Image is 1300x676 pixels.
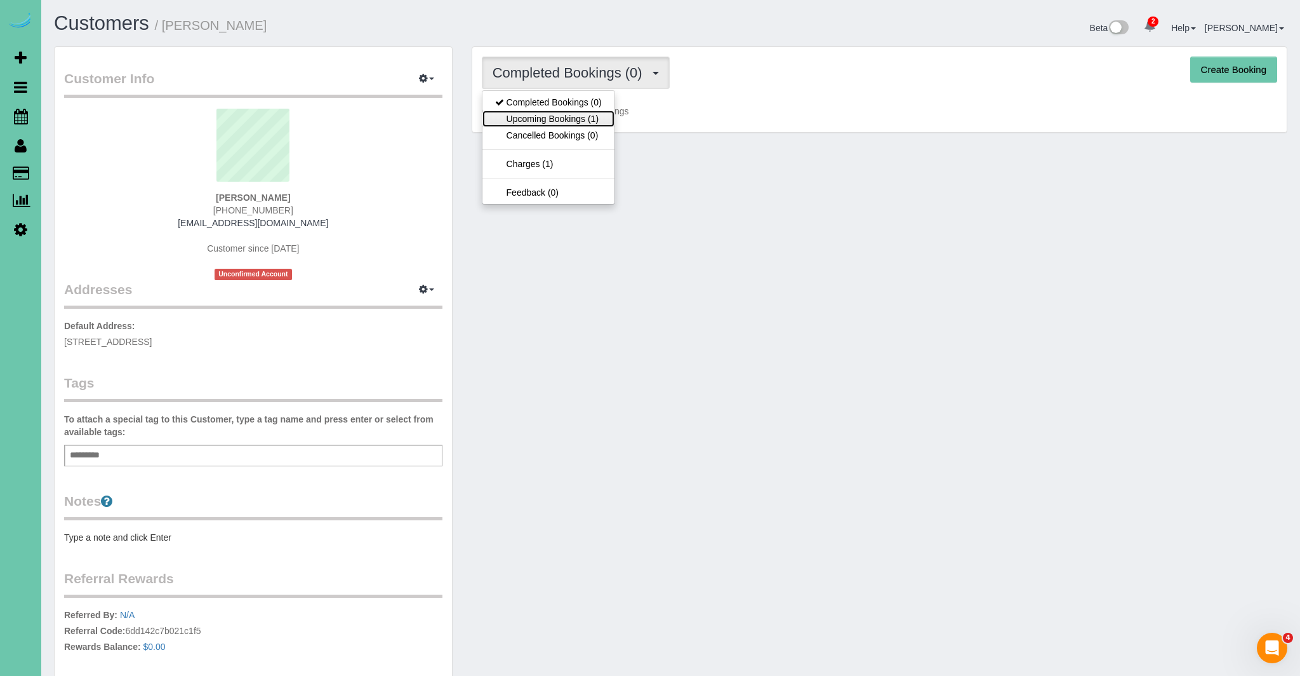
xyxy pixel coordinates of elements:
[482,111,614,127] a: Upcoming Bookings (1)
[178,218,328,228] a: [EMAIL_ADDRESS][DOMAIN_NAME]
[213,205,293,215] span: [PHONE_NUMBER]
[64,609,117,621] label: Referred By:
[1090,23,1129,33] a: Beta
[1108,20,1129,37] img: New interface
[482,105,1277,118] p: Customer has 0 Completed Bookings
[54,12,149,34] a: Customers
[143,642,166,652] a: $0.00
[64,337,152,347] span: [STREET_ADDRESS]
[120,610,135,620] a: N/A
[216,193,290,203] strong: [PERSON_NAME]
[64,531,442,544] pre: Type a note and click Enter
[1171,23,1196,33] a: Help
[64,320,135,332] label: Default Address:
[215,269,292,280] span: Unconfirmed Account
[493,65,649,81] span: Completed Bookings (0)
[1148,17,1158,27] span: 2
[207,243,299,253] span: Customer since [DATE]
[64,413,442,438] label: To attach a special tag to this Customer, type a tag name and press enter or select from availabl...
[64,569,442,598] legend: Referral Rewards
[482,127,614,144] a: Cancelled Bookings (0)
[482,94,614,111] a: Completed Bookings (0)
[64,492,442,520] legend: Notes
[1190,57,1277,83] button: Create Booking
[64,609,442,656] p: 6dd142c7b021c1f5
[482,57,670,89] button: Completed Bookings (0)
[64,640,141,653] label: Rewards Balance:
[1283,633,1293,643] span: 4
[64,69,442,98] legend: Customer Info
[8,13,33,30] img: Automaid Logo
[1137,13,1162,41] a: 2
[64,374,442,402] legend: Tags
[482,184,614,201] a: Feedback (0)
[64,625,125,637] label: Referral Code:
[1205,23,1284,33] a: [PERSON_NAME]
[1257,633,1287,663] iframe: Intercom live chat
[482,156,614,172] a: Charges (1)
[155,18,267,32] small: / [PERSON_NAME]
